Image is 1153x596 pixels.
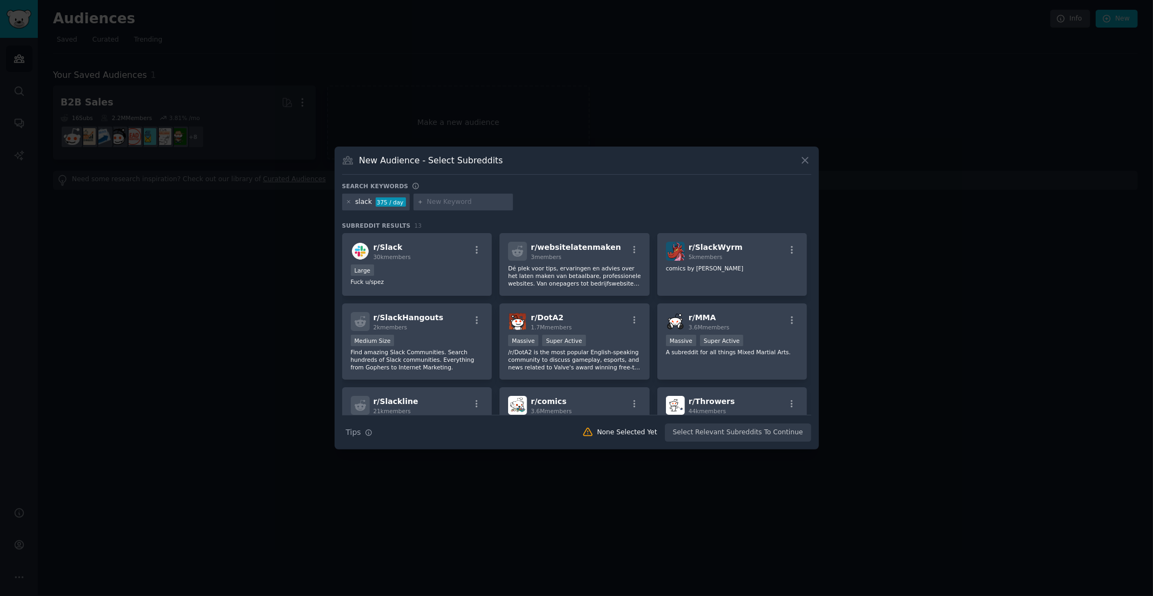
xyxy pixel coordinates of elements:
[376,197,406,207] div: 375 / day
[342,182,409,190] h3: Search keywords
[700,335,744,346] div: Super Active
[689,254,723,260] span: 5k members
[689,324,730,330] span: 3.6M members
[374,243,403,251] span: r/ Slack
[374,254,411,260] span: 30k members
[689,243,743,251] span: r/ SlackWyrm
[531,313,564,322] span: r/ DotA2
[351,348,484,371] p: Find amazing Slack Communities. Search hundreds of Slack communities. Everything from Gophers to ...
[351,242,370,261] img: Slack
[666,348,799,356] p: A subreddit for all things Mixed Martial Arts.
[346,427,361,438] span: Tips
[597,428,657,438] div: None Selected Yet
[427,197,509,207] input: New Keyword
[666,335,696,346] div: Massive
[689,408,726,414] span: 44k members
[689,313,716,322] span: r/ MMA
[374,324,408,330] span: 2k members
[342,423,376,442] button: Tips
[508,396,527,415] img: comics
[351,264,375,276] div: Large
[531,243,621,251] span: r/ websitelatenmaken
[508,348,641,371] p: /r/DotA2 is the most popular English-speaking community to discuss gameplay, esports, and news re...
[508,312,527,331] img: DotA2
[531,254,562,260] span: 3 members
[542,335,586,346] div: Super Active
[355,197,372,207] div: slack
[666,396,685,415] img: Throwers
[374,397,418,406] span: r/ Slackline
[531,408,572,414] span: 3.6M members
[531,397,566,406] span: r/ comics
[689,397,735,406] span: r/ Throwers
[374,408,411,414] span: 21k members
[342,222,411,229] span: Subreddit Results
[531,324,572,330] span: 1.7M members
[666,312,685,331] img: MMA
[666,242,685,261] img: SlackWyrm
[666,264,799,272] p: comics by [PERSON_NAME]
[415,222,422,229] span: 13
[374,313,444,322] span: r/ SlackHangouts
[351,278,484,286] p: Fuck u/spez
[508,264,641,287] p: Dé plek voor tips, ervaringen en advies over het laten maken van betaalbare, professionele websit...
[359,155,503,166] h3: New Audience - Select Subreddits
[351,335,395,346] div: Medium Size
[508,335,538,346] div: Massive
